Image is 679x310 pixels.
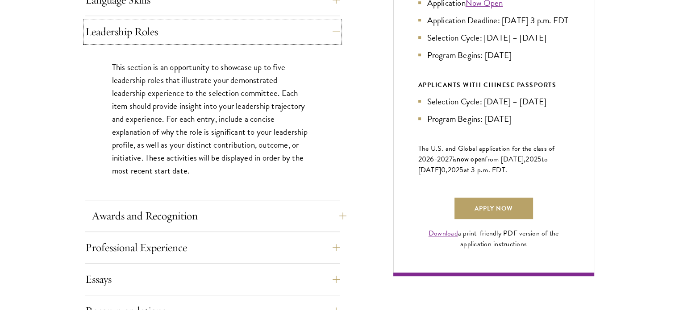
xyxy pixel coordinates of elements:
span: 202 [525,154,537,165]
span: from [DATE], [485,154,525,165]
li: Selection Cycle: [DATE] – [DATE] [418,95,569,108]
span: 7 [449,154,453,165]
button: Professional Experience [85,237,340,258]
button: Leadership Roles [85,21,340,42]
span: at 3 p.m. EDT. [464,165,508,175]
span: 5 [459,165,463,175]
a: Apply Now [454,198,533,219]
div: a print-friendly PDF version of the application instructions [418,228,569,249]
li: Selection Cycle: [DATE] – [DATE] [418,31,569,44]
button: Essays [85,269,340,290]
span: now open [457,154,485,164]
a: Download [429,228,458,239]
span: is [453,154,457,165]
button: Awards and Recognition [92,205,346,227]
span: The U.S. and Global application for the class of 202 [418,143,555,165]
span: , [446,165,447,175]
span: 6 [430,154,434,165]
span: 0 [441,165,446,175]
span: to [DATE] [418,154,548,175]
span: 5 [537,154,542,165]
p: This section is an opportunity to showcase up to five leadership roles that illustrate your demon... [112,61,313,178]
span: -202 [434,154,449,165]
div: APPLICANTS WITH CHINESE PASSPORTS [418,79,569,91]
li: Program Begins: [DATE] [418,49,569,62]
li: Program Begins: [DATE] [418,112,569,125]
span: 202 [448,165,460,175]
li: Application Deadline: [DATE] 3 p.m. EDT [418,14,569,27]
